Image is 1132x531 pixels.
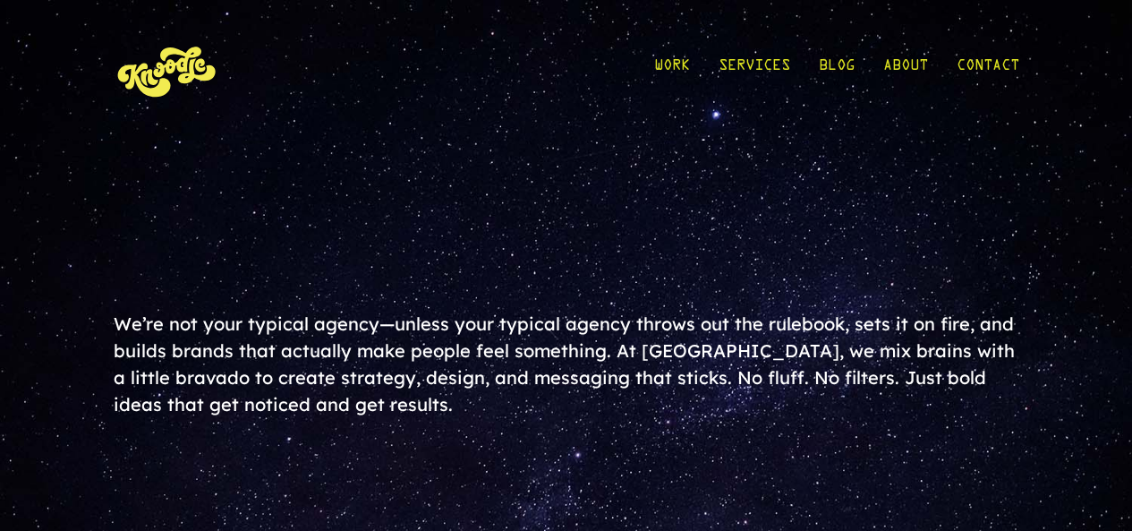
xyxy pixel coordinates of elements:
[114,311,1019,418] div: We’re not your typical agency—unless your typical agency throws out the rulebook, sets it on fire...
[957,29,1019,112] a: Contact
[719,29,790,112] a: Services
[883,29,928,112] a: About
[114,29,221,112] img: KnoLogo(yellow)
[819,29,855,112] a: Blog
[654,29,690,112] a: Work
